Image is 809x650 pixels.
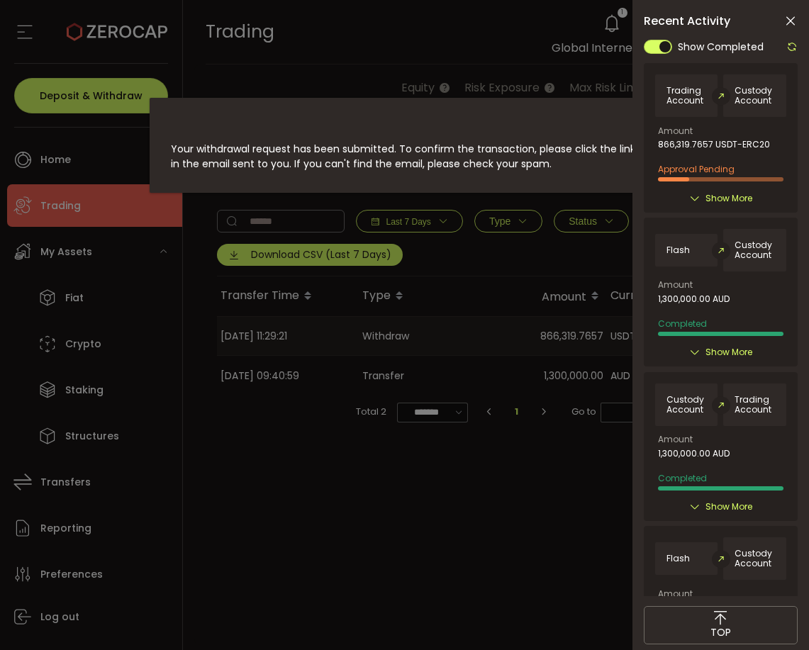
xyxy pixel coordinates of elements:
[666,395,707,415] span: Custody Account
[658,294,730,304] span: 1,300,000.00 AUD
[658,281,693,289] span: Amount
[658,590,693,598] span: Amount
[738,582,809,650] iframe: Chat Widget
[666,245,690,255] span: Flash
[658,140,770,150] span: 866,319.7657 USDT-ERC20
[658,472,707,484] span: Completed
[171,142,635,171] span: Your withdrawal request has been submitted. To confirm the transaction, please click the link in ...
[150,98,660,193] div: dialog
[735,549,775,568] span: Custody Account
[658,318,707,330] span: Completed
[735,395,775,415] span: Trading Account
[735,86,775,106] span: Custody Account
[710,625,731,640] span: TOP
[735,240,775,260] span: Custody Account
[658,435,693,444] span: Amount
[666,554,690,564] span: Flash
[658,127,693,135] span: Amount
[705,345,752,359] span: Show More
[658,163,735,175] span: Approval Pending
[678,40,764,55] span: Show Completed
[666,86,707,106] span: Trading Account
[705,191,752,206] span: Show More
[705,500,752,514] span: Show More
[644,16,730,27] span: Recent Activity
[630,112,646,128] button: Close
[658,449,730,459] span: 1,300,000.00 AUD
